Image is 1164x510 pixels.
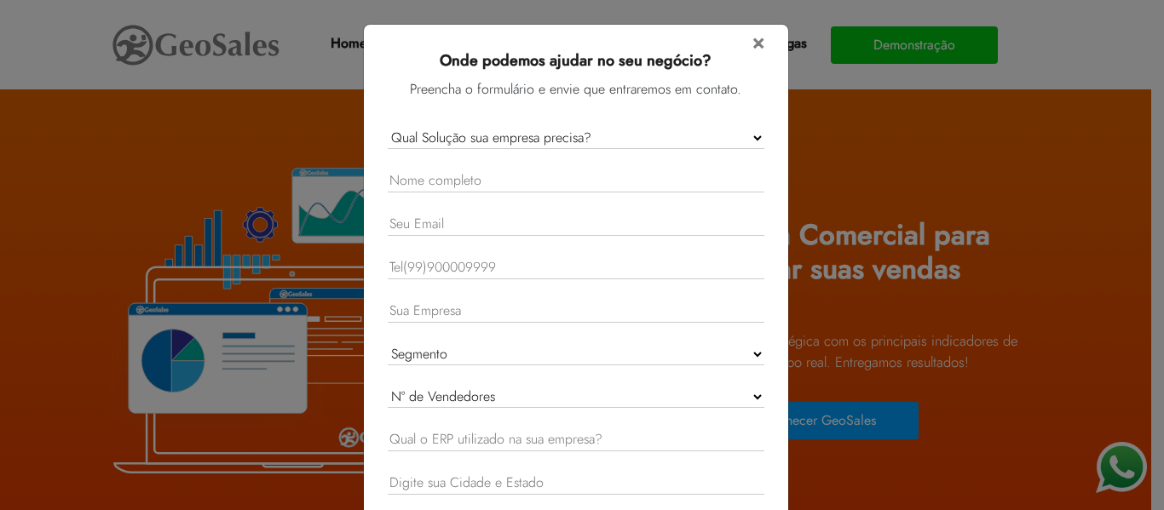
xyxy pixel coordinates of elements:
[388,472,764,495] input: Digite sua Cidade e Estado
[388,169,764,192] input: Nome completo
[752,26,764,56] span: ×
[388,428,764,451] input: Qual o ERP utilizado na sua empresa?
[410,79,741,100] label: Preencha o formulário e envie que entraremos em contato.
[752,32,764,52] button: Close
[440,49,712,72] b: Onde podemos ajudar no seu negócio?
[388,300,764,323] input: Sua Empresa
[388,213,764,236] input: Seu Email
[388,256,764,279] input: Tel(99)900009999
